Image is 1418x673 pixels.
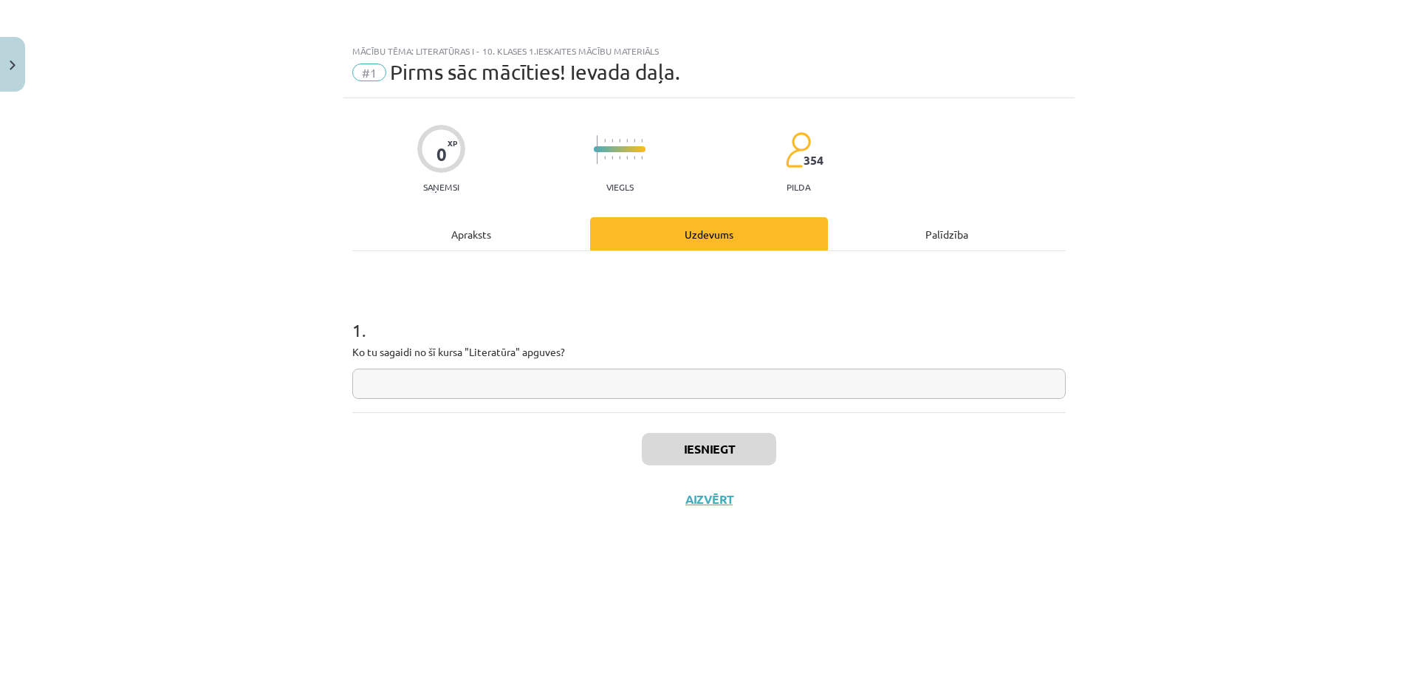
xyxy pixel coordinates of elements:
[787,182,810,192] p: pilda
[619,139,620,143] img: icon-short-line-57e1e144782c952c97e751825c79c345078a6d821885a25fce030b3d8c18986b.svg
[417,182,465,192] p: Saņemsi
[436,144,447,165] div: 0
[352,46,1066,56] div: Mācību tēma: Literatūras i - 10. klases 1.ieskaites mācību materiāls
[626,156,628,160] img: icon-short-line-57e1e144782c952c97e751825c79c345078a6d821885a25fce030b3d8c18986b.svg
[619,156,620,160] img: icon-short-line-57e1e144782c952c97e751825c79c345078a6d821885a25fce030b3d8c18986b.svg
[352,64,386,81] span: #1
[604,139,606,143] img: icon-short-line-57e1e144782c952c97e751825c79c345078a6d821885a25fce030b3d8c18986b.svg
[448,139,457,147] span: XP
[641,156,643,160] img: icon-short-line-57e1e144782c952c97e751825c79c345078a6d821885a25fce030b3d8c18986b.svg
[612,139,613,143] img: icon-short-line-57e1e144782c952c97e751825c79c345078a6d821885a25fce030b3d8c18986b.svg
[352,217,590,250] div: Apraksts
[642,433,776,465] button: Iesniegt
[626,139,628,143] img: icon-short-line-57e1e144782c952c97e751825c79c345078a6d821885a25fce030b3d8c18986b.svg
[641,139,643,143] img: icon-short-line-57e1e144782c952c97e751825c79c345078a6d821885a25fce030b3d8c18986b.svg
[681,492,737,507] button: Aizvērt
[352,344,1066,360] p: Ko tu sagaidi no šī kursa "Literatūra" apguves?
[597,135,598,164] img: icon-long-line-d9ea69661e0d244f92f715978eff75569469978d946b2353a9bb055b3ed8787d.svg
[390,60,680,84] span: Pirms sāc mācīties! Ievada daļa.
[828,217,1066,250] div: Palīdzība
[804,154,823,167] span: 354
[352,294,1066,340] h1: 1 .
[604,156,606,160] img: icon-short-line-57e1e144782c952c97e751825c79c345078a6d821885a25fce030b3d8c18986b.svg
[606,182,634,192] p: Viegls
[590,217,828,250] div: Uzdevums
[10,61,16,70] img: icon-close-lesson-0947bae3869378f0d4975bcd49f059093ad1ed9edebbc8119c70593378902aed.svg
[612,156,613,160] img: icon-short-line-57e1e144782c952c97e751825c79c345078a6d821885a25fce030b3d8c18986b.svg
[634,156,635,160] img: icon-short-line-57e1e144782c952c97e751825c79c345078a6d821885a25fce030b3d8c18986b.svg
[634,139,635,143] img: icon-short-line-57e1e144782c952c97e751825c79c345078a6d821885a25fce030b3d8c18986b.svg
[785,131,811,168] img: students-c634bb4e5e11cddfef0936a35e636f08e4e9abd3cc4e673bd6f9a4125e45ecb1.svg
